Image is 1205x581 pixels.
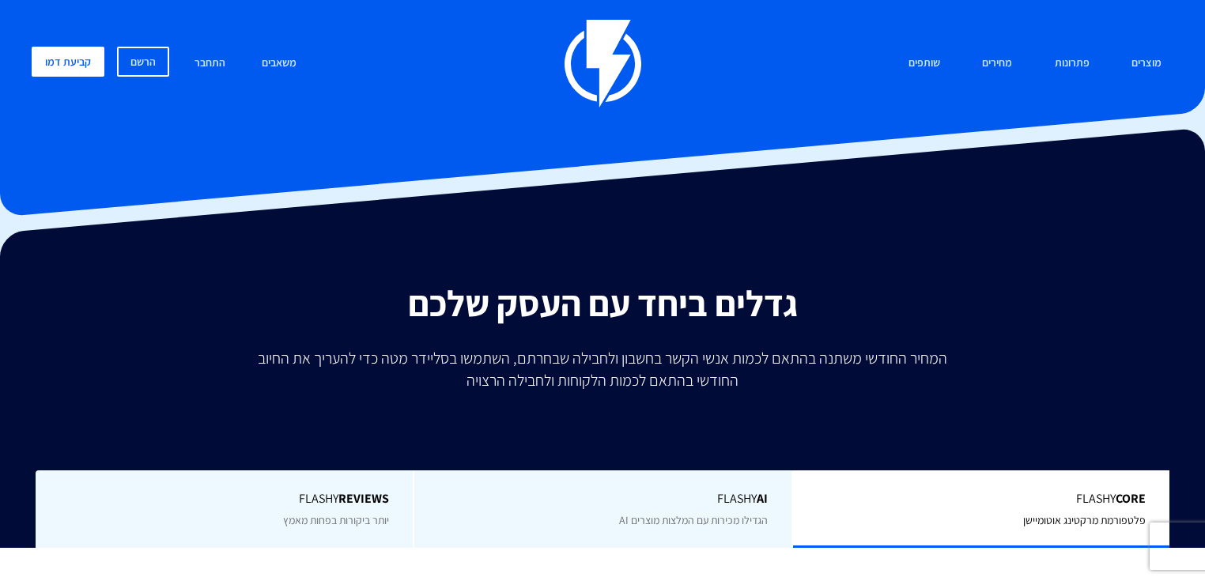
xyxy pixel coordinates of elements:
[1023,513,1146,527] span: פלטפורמת מרקטינג אוטומיישן
[1043,47,1101,81] a: פתרונות
[1120,47,1173,81] a: מוצרים
[897,47,952,81] a: שותפים
[338,490,389,507] b: REVIEWS
[12,283,1193,323] h2: גדלים ביחד עם העסק שלכם
[183,47,237,81] a: התחבר
[757,490,768,507] b: AI
[283,513,389,527] span: יותר ביקורות בפחות מאמץ
[1116,490,1146,507] b: Core
[250,47,308,81] a: משאבים
[117,47,169,77] a: הרשם
[32,47,104,77] a: קביעת דמו
[59,490,390,508] span: Flashy
[817,490,1146,508] span: Flashy
[438,490,767,508] span: Flashy
[970,47,1024,81] a: מחירים
[247,347,958,391] p: המחיר החודשי משתנה בהתאם לכמות אנשי הקשר בחשבון ולחבילה שבחרתם, השתמשו בסליידר מטה כדי להעריך את ...
[619,513,768,527] span: הגדילו מכירות עם המלצות מוצרים AI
